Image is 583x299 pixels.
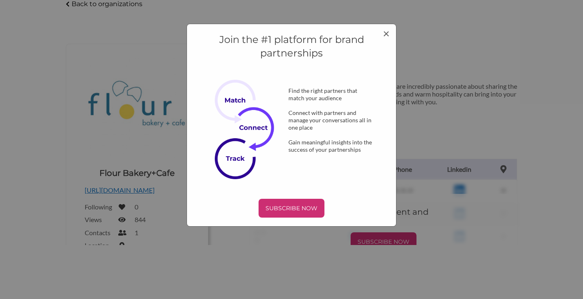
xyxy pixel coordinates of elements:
[275,109,387,131] div: Connect with partners and manage your conversations all in one place
[383,27,389,39] button: Close modal
[275,87,387,102] div: Find the right partners that match your audience
[215,80,283,179] img: Subscribe Now Image
[275,139,387,153] div: Gain meaningful insights into the success of your partnerships
[262,202,321,214] p: SUBSCRIBE NOW
[196,199,387,218] a: SUBSCRIBE NOW
[196,33,387,60] h4: Join the #1 platform for brand partnerships
[383,26,389,40] span: ×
